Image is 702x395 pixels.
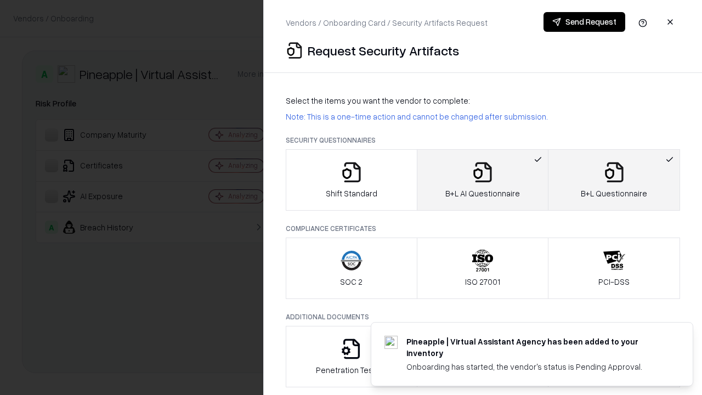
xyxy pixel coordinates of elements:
p: Select the items you want the vendor to complete: [286,95,680,106]
p: ISO 27001 [465,276,500,287]
p: Additional Documents [286,312,680,321]
img: trypineapple.com [384,336,398,349]
div: Pineapple | Virtual Assistant Agency has been added to your inventory [406,336,666,359]
button: ISO 27001 [417,238,549,299]
button: B+L AI Questionnaire [417,149,549,211]
p: Security Questionnaires [286,136,680,145]
button: B+L Questionnaire [548,149,680,211]
button: PCI-DSS [548,238,680,299]
p: B+L AI Questionnaire [445,188,520,199]
button: SOC 2 [286,238,417,299]
p: Compliance Certificates [286,224,680,233]
button: Shift Standard [286,149,417,211]
p: PCI-DSS [598,276,630,287]
button: Penetration Testing [286,326,417,387]
p: Request Security Artifacts [308,42,459,59]
div: Onboarding has started, the vendor's status is Pending Approval. [406,361,666,373]
p: B+L Questionnaire [581,188,647,199]
p: Shift Standard [326,188,377,199]
button: Send Request [544,12,625,32]
p: SOC 2 [340,276,363,287]
p: Note: This is a one-time action and cannot be changed after submission. [286,111,680,122]
p: Vendors / Onboarding Card / Security Artifacts Request [286,17,488,29]
p: Penetration Testing [316,364,387,376]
